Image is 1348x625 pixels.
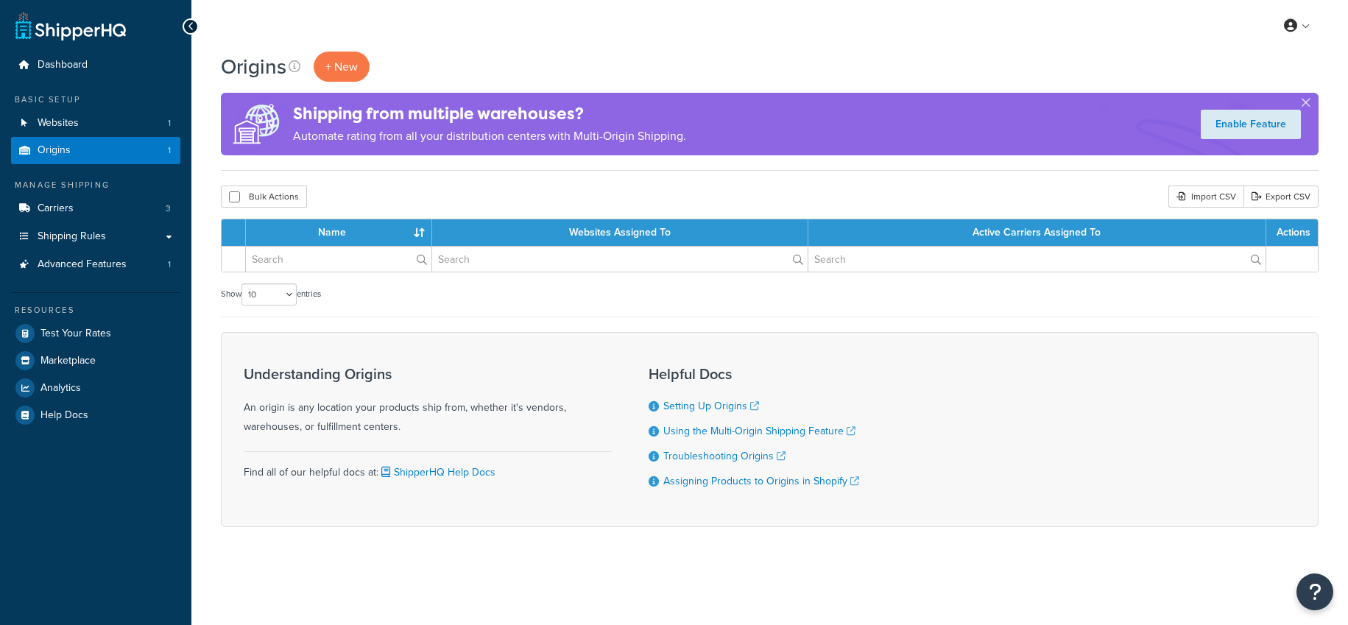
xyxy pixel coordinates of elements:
input: Search [808,247,1266,272]
div: Resources [11,304,180,317]
span: 1 [168,144,171,157]
span: 3 [166,202,171,215]
span: Analytics [40,382,81,395]
span: + New [325,58,358,75]
a: Help Docs [11,402,180,428]
img: ad-origins-multi-dfa493678c5a35abed25fd24b4b8a3fa3505936ce257c16c00bdefe2f3200be3.png [221,93,293,155]
select: Showentries [241,283,297,306]
p: Automate rating from all your distribution centers with Multi-Origin Shipping. [293,126,686,146]
h3: Helpful Docs [649,366,859,382]
a: Assigning Products to Origins in Shopify [663,473,859,489]
h3: Understanding Origins [244,366,612,382]
th: Name [246,219,432,246]
th: Websites Assigned To [432,219,808,246]
a: Setting Up Origins [663,398,759,414]
label: Show entries [221,283,321,306]
a: Advanced Features 1 [11,251,180,278]
span: Advanced Features [38,258,127,271]
span: Websites [38,117,79,130]
input: Search [246,247,431,272]
a: Marketplace [11,347,180,374]
span: Dashboard [38,59,88,71]
a: Analytics [11,375,180,401]
a: Websites 1 [11,110,180,137]
a: Origins 1 [11,137,180,164]
div: Import CSV [1168,186,1243,208]
li: Advanced Features [11,251,180,278]
a: Dashboard [11,52,180,79]
li: Carriers [11,195,180,222]
input: Search [432,247,808,272]
li: Origins [11,137,180,164]
a: + New [314,52,370,82]
a: Using the Multi-Origin Shipping Feature [663,423,855,439]
span: Test Your Rates [40,328,111,340]
span: Origins [38,144,71,157]
button: Open Resource Center [1296,573,1333,610]
a: Carriers 3 [11,195,180,222]
div: Basic Setup [11,93,180,106]
div: An origin is any location your products ship from, whether it's vendors, warehouses, or fulfillme... [244,366,612,437]
h4: Shipping from multiple warehouses? [293,102,686,126]
a: ShipperHQ Help Docs [378,465,495,480]
a: Test Your Rates [11,320,180,347]
span: Carriers [38,202,74,215]
div: Find all of our helpful docs at: [244,451,612,482]
span: Marketplace [40,355,96,367]
li: Websites [11,110,180,137]
th: Active Carriers Assigned To [808,219,1266,246]
span: 1 [168,258,171,271]
button: Bulk Actions [221,186,307,208]
span: 1 [168,117,171,130]
span: Help Docs [40,409,88,422]
a: Enable Feature [1201,110,1301,139]
a: Troubleshooting Origins [663,448,786,464]
th: Actions [1266,219,1318,246]
div: Manage Shipping [11,179,180,191]
h1: Origins [221,52,286,81]
span: Shipping Rules [38,230,106,243]
a: Export CSV [1243,186,1319,208]
a: Shipping Rules [11,223,180,250]
a: ShipperHQ Home [15,11,126,40]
